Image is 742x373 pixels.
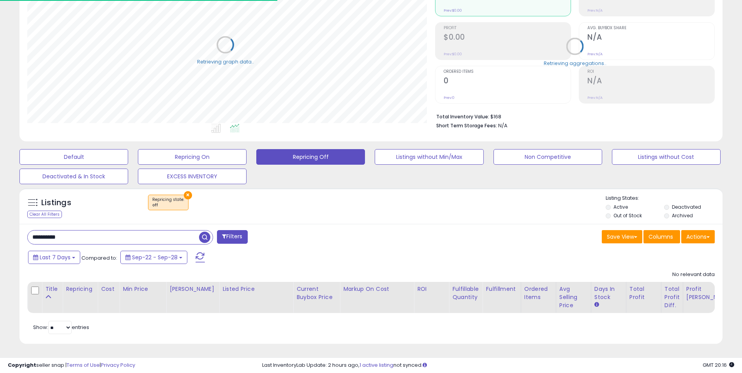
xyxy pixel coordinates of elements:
[138,169,247,184] button: EXCESS INVENTORY
[606,195,723,202] p: Listing States:
[41,197,71,208] h5: Listings
[343,285,411,293] div: Markup on Cost
[19,169,128,184] button: Deactivated & In Stock
[132,253,178,261] span: Sep-22 - Sep-28
[613,204,628,210] label: Active
[19,149,128,165] button: Default
[375,149,483,165] button: Listings without Min/Max
[703,361,734,369] span: 2025-10-6 20:16 GMT
[27,211,62,218] div: Clear All Filters
[8,361,36,369] strong: Copyright
[649,233,673,241] span: Columns
[613,212,642,219] label: Out of Stock
[123,285,163,293] div: Min Price
[197,58,254,65] div: Retrieving graph data..
[672,204,701,210] label: Deactivated
[28,251,80,264] button: Last 7 Days
[66,285,94,293] div: Repricing
[169,285,216,293] div: [PERSON_NAME]
[67,361,100,369] a: Terms of Use
[152,197,184,208] span: Repricing state :
[262,362,734,369] div: Last InventoryLab Update: 2 hours ago, not synced.
[594,301,599,308] small: Days In Stock.
[559,285,588,310] div: Avg Selling Price
[120,251,187,264] button: Sep-22 - Sep-28
[81,254,117,262] span: Compared to:
[340,282,414,313] th: The percentage added to the cost of goods (COGS) that forms the calculator for Min & Max prices.
[612,149,721,165] button: Listings without Cost
[222,285,290,293] div: Listed Price
[45,285,59,293] div: Title
[360,361,393,369] a: 1 active listing
[101,285,116,293] div: Cost
[643,230,680,243] button: Columns
[452,285,479,301] div: Fulfillable Quantity
[33,324,89,331] span: Show: entries
[493,149,602,165] button: Non Competitive
[681,230,715,243] button: Actions
[594,285,623,301] div: Days In Stock
[217,230,247,244] button: Filters
[256,149,365,165] button: Repricing Off
[486,285,517,293] div: Fulfillment
[686,285,733,301] div: Profit [PERSON_NAME]
[544,60,606,67] div: Retrieving aggregations..
[40,253,70,261] span: Last 7 Days
[672,212,693,219] label: Archived
[184,191,192,199] button: ×
[664,285,680,310] div: Total Profit Diff.
[101,361,135,369] a: Privacy Policy
[138,149,247,165] button: Repricing On
[524,285,553,301] div: Ordered Items
[152,202,184,208] div: off
[672,271,715,278] div: No relevant data
[629,285,658,301] div: Total Profit
[417,285,446,293] div: ROI
[8,362,135,369] div: seller snap | |
[296,285,337,301] div: Current Buybox Price
[602,230,642,243] button: Save View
